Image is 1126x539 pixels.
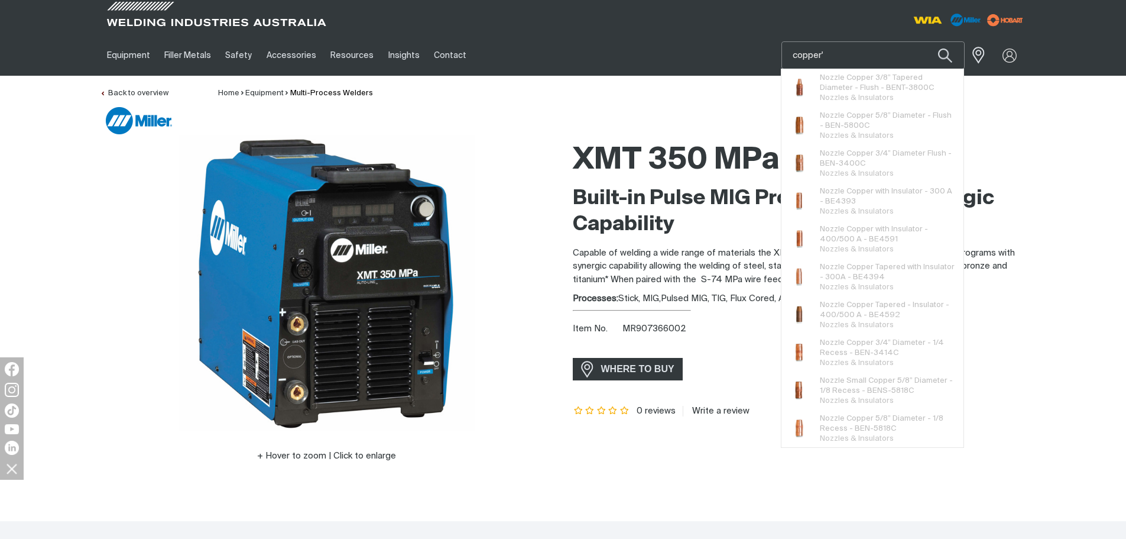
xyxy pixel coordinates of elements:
h1: XMT 350 MPa [573,141,1027,180]
span: Nozzle Copper Tapered - Insulator - 400/500 A - BE4592 [820,300,955,320]
img: XMT 350 Mpa [179,135,475,431]
a: Write a review [683,406,749,417]
span: Rating: {0} [573,407,631,415]
h2: Built-in Pulse MIG Programs with Synergic Capability [573,186,1027,238]
span: Nozzles & Insulators [820,283,894,291]
img: Instagram [5,383,19,397]
img: miller [984,11,1027,29]
a: Accessories [259,35,323,76]
nav: Breadcrumb [218,88,373,99]
span: Nozzles & Insulators [820,435,894,443]
div: Stick, MIG, [573,292,1027,306]
input: Product name or item number... [782,42,964,69]
span: WHERE TO BUY [593,360,682,379]
a: WHERE TO BUY [573,358,683,380]
span: Nozzle Copper 3/4” Diameter Flush - BEN-3400C [820,149,955,169]
a: Contact [427,35,473,76]
a: Resources [323,35,381,76]
button: Search products [925,41,965,69]
img: TikTok [5,404,19,418]
a: Equipment [245,89,284,97]
span: Nozzles & Insulators [820,246,894,253]
a: Home [218,89,239,97]
img: Miller [106,107,172,134]
ul: Suggestions [781,69,963,447]
img: LinkedIn [5,441,19,455]
span: MR907366002 [622,324,686,333]
img: YouTube [5,424,19,434]
span: Nozzle Copper Tapered with Insulator - 300A - BE4394 [820,262,955,282]
span: Nozzles & Insulators [820,170,894,177]
button: Hover to zoom | Click to enlarge [250,449,403,463]
nav: Main [100,35,795,76]
span: Nozzles & Insulators [820,397,894,405]
strong: Processes: [573,294,618,303]
span: Nozzles & Insulators [820,321,894,329]
a: Safety [218,35,259,76]
a: Insights [381,35,426,76]
span: Nozzle Copper 5/8” Diameter - Flush - BEN-5800C [820,111,955,131]
a: Multi-Process Welders [290,89,373,97]
span: Nozzles & Insulators [820,208,894,215]
a: Back to overview of Multi-Process Welders [100,89,168,97]
span: Pulsed MIG, TIG, Flux Cored, Air Carbon Arc Cutting and Gouging [661,294,923,303]
span: Nozzle Copper with Insulator - 300 A - BE4393 [820,186,955,206]
span: Nozzles & Insulators [820,359,894,367]
span: Nozzle Copper with Insulator - 400/500 A - BE4591 [820,224,955,244]
a: Filler Metals [157,35,218,76]
img: hide socials [2,459,22,479]
span: Nozzle Copper 3/4” Diameter - 1/4 Recess - BEN-3414C [820,338,955,358]
span: Nozzle Small Copper 5/8” Diameter - 1/8 Recess - BENS-5818C [820,376,955,396]
span: Nozzles & Insulators [820,94,894,102]
p: Capable of welding a wide range of materials the XMT 350 MPa comes with built-in Pulse MIG progra... [573,247,1027,287]
span: Nozzle Copper 3/8” Tapered Diameter - Flush - BENT-3800C [820,73,955,93]
img: Facebook [5,362,19,376]
span: Nozzle Copper 5/8” Diameter - 1/8 Recess - BEN-5818C [820,414,955,434]
span: Item No. [573,322,621,336]
a: Equipment [100,35,157,76]
span: 0 reviews [637,406,676,415]
span: Nozzles & Insulators [820,132,894,140]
